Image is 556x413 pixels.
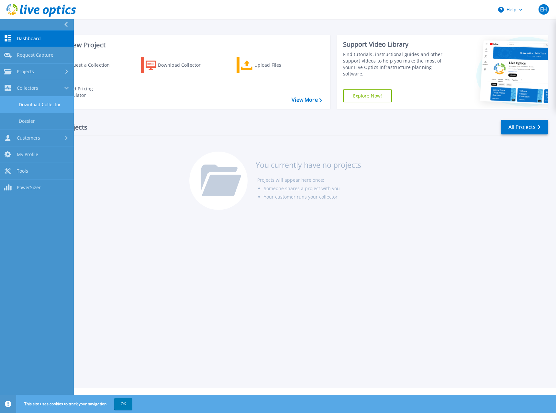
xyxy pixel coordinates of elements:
span: PowerSizer [17,185,41,190]
span: Dashboard [17,36,41,41]
div: Cloud Pricing Calculator [63,86,115,98]
li: Your customer runs your collector [264,193,361,201]
li: Projects will appear here once: [257,176,361,184]
span: EH [540,7,547,12]
h3: You currently have no projects [256,161,361,168]
li: Someone shares a project with you [264,184,361,193]
div: Upload Files [254,59,306,72]
a: View More [292,97,322,103]
div: Request a Collection [64,59,116,72]
span: This site uses cookies to track your navigation. [18,398,132,410]
span: My Profile [17,152,38,157]
span: Collectors [17,85,38,91]
h3: Start a New Project [46,41,322,49]
a: Cloud Pricing Calculator [46,84,118,100]
div: Support Video Library [343,40,450,49]
span: Request Capture [17,52,53,58]
span: Customers [17,135,40,141]
div: Download Collector [158,59,210,72]
a: Upload Files [237,57,309,73]
a: Download Collector [141,57,213,73]
span: Projects [17,69,34,75]
a: Request a Collection [46,57,118,73]
button: OK [114,398,132,410]
a: Explore Now! [343,89,392,102]
a: All Projects [501,120,548,134]
span: Tools [17,168,28,174]
div: Find tutorials, instructional guides and other support videos to help you make the most of your L... [343,51,450,77]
